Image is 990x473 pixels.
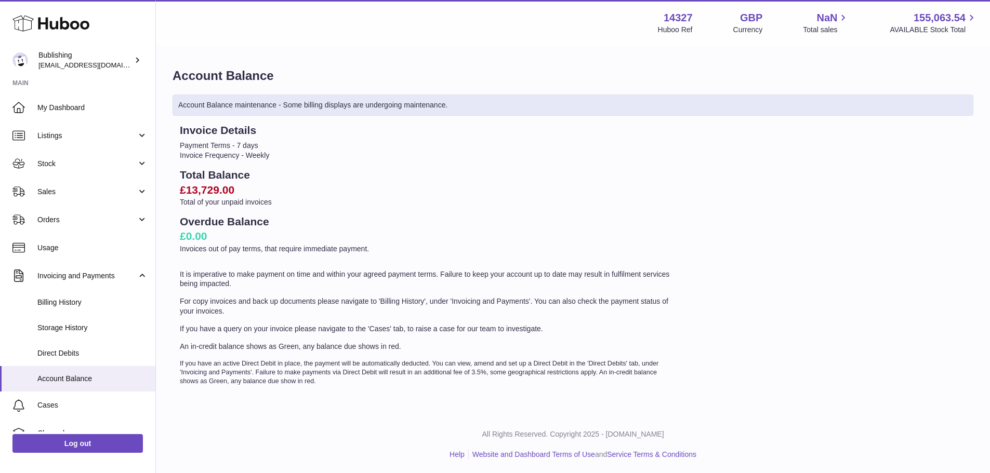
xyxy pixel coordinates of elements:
[37,298,148,307] span: Billing History
[37,348,148,358] span: Direct Debits
[37,374,148,384] span: Account Balance
[803,25,849,35] span: Total sales
[658,25,693,35] div: Huboo Ref
[890,25,978,35] span: AVAILABLE Stock Total
[37,428,148,438] span: Channels
[180,141,675,151] li: Payment Terms - 7 days
[180,342,675,352] p: An in-credit balance shows as Green, any balance due shows in red.
[180,214,675,229] h2: Overdue Balance
[37,103,148,113] span: My Dashboard
[37,243,148,253] span: Usage
[173,94,973,116] div: Account Balance maintenance - Some billing displays are undergoing maintenance.
[803,11,849,35] a: NaN Total sales
[12,434,143,453] a: Log out
[38,61,153,69] span: [EMAIL_ADDRESS][DOMAIN_NAME]
[180,244,675,254] p: Invoices out of pay terms, that require immediate payment.
[816,11,837,25] span: NaN
[180,324,675,334] p: If you have a query on your invoice please navigate to the 'Cases' tab, to raise a case for our t...
[37,215,137,225] span: Orders
[180,197,675,207] p: Total of your unpaid invoices
[37,187,137,197] span: Sales
[180,123,675,138] h2: Invoice Details
[180,296,675,316] p: For copy invoices and back up documents please navigate to 'Billing History', under 'Invoicing an...
[37,400,148,410] span: Cases
[469,450,696,460] li: and
[37,159,137,169] span: Stock
[37,271,137,281] span: Invoicing and Payments
[180,183,675,197] h2: £13,729.00
[164,429,982,439] p: All Rights Reserved. Copyright 2025 - [DOMAIN_NAME]
[740,11,762,25] strong: GBP
[607,450,696,458] a: Service Terms & Conditions
[173,67,973,84] h1: Account Balance
[180,151,675,160] li: Invoice Frequency - Weekly
[180,229,675,244] h2: £0.00
[180,359,675,386] p: If you have an active Direct Debit in place, the payment will be automatically deducted. You can ...
[472,450,595,458] a: Website and Dashboard Terms of Use
[733,25,763,35] div: Currency
[890,11,978,35] a: 155,063.54 AVAILABLE Stock Total
[38,50,132,70] div: Bublishing
[664,11,693,25] strong: 14327
[450,450,465,458] a: Help
[12,52,28,68] img: internalAdmin-14327@internal.huboo.com
[37,323,148,333] span: Storage History
[914,11,966,25] span: 155,063.54
[180,269,675,289] p: It is imperative to make payment on time and within your agreed payment terms. Failure to keep yo...
[180,168,675,182] h2: Total Balance
[37,131,137,141] span: Listings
